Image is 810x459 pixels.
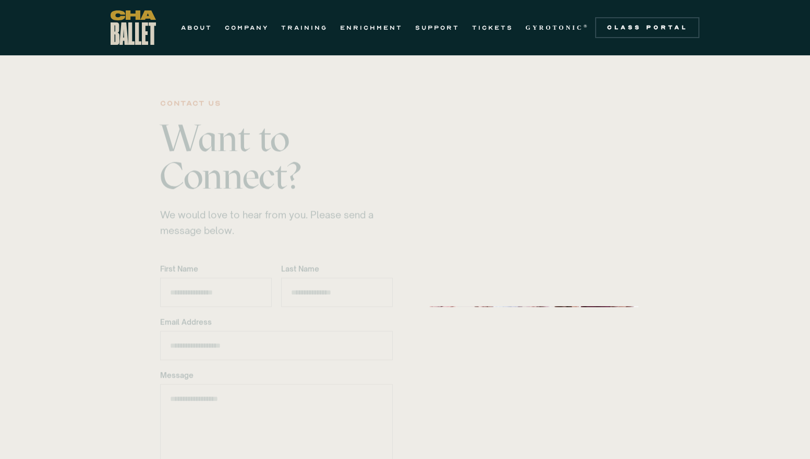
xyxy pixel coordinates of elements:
a: SUPPORT [415,21,460,34]
div: Class Portal [601,23,693,32]
a: COMPANY [225,21,269,34]
sup: ® [584,23,589,29]
div: We would love to hear from you. Please send a message below. [160,207,393,238]
a: TRAINING [281,21,328,34]
label: Last Name [281,263,393,275]
a: TICKETS [472,21,513,34]
a: Class Portal [595,17,699,38]
h1: Want to Connect? [160,119,393,195]
div: contact us [160,98,221,110]
a: home [111,10,156,45]
a: GYROTONIC® [526,21,589,34]
label: Message [160,370,393,381]
strong: GYROTONIC [526,24,584,31]
a: ENRICHMENT [340,21,403,34]
a: ABOUT [181,21,212,34]
label: Email Address [160,317,393,328]
label: First Name [160,263,272,275]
